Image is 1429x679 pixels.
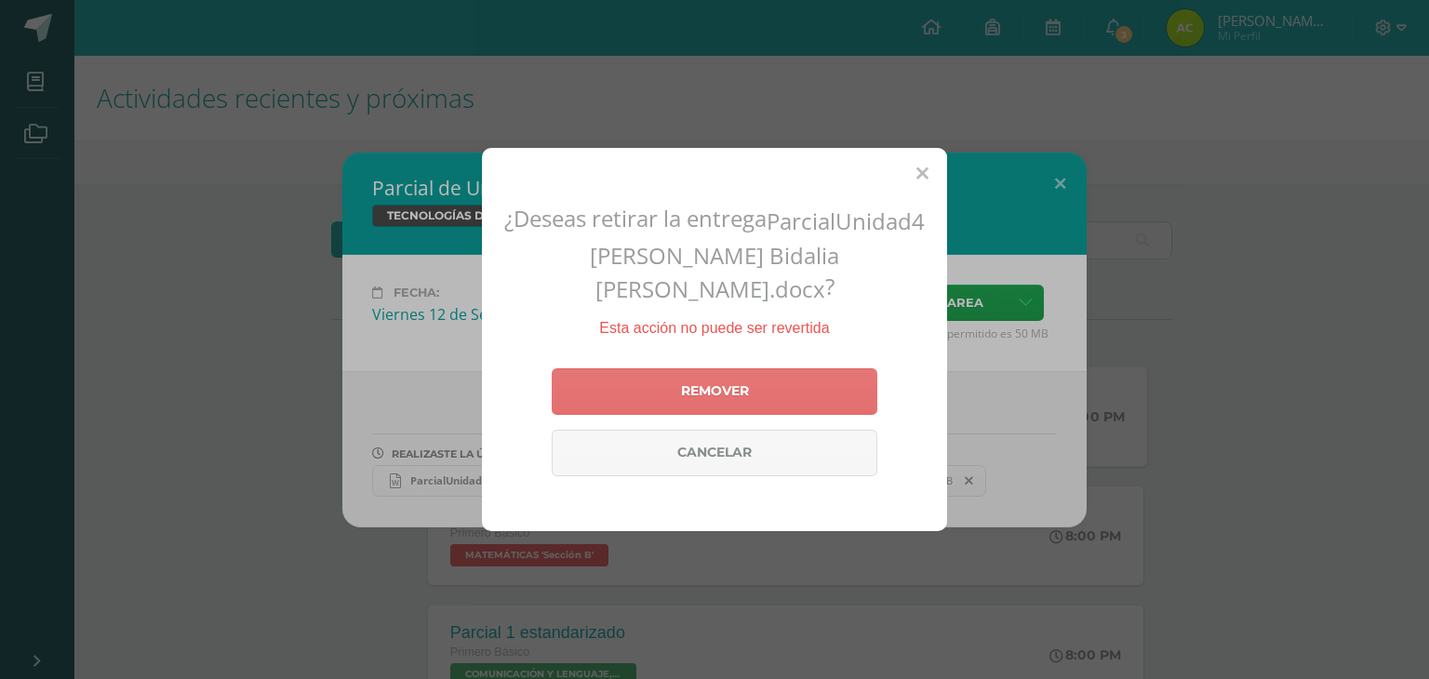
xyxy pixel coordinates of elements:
[590,206,925,304] span: ParcialUnidad4 [PERSON_NAME] Bidalia [PERSON_NAME].docx
[552,368,877,415] a: Remover
[599,320,829,336] span: Esta acción no puede ser revertida
[504,203,925,303] h2: ¿Deseas retirar la entrega ?
[552,430,877,476] a: Cancelar
[916,162,928,184] span: Close (Esc)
